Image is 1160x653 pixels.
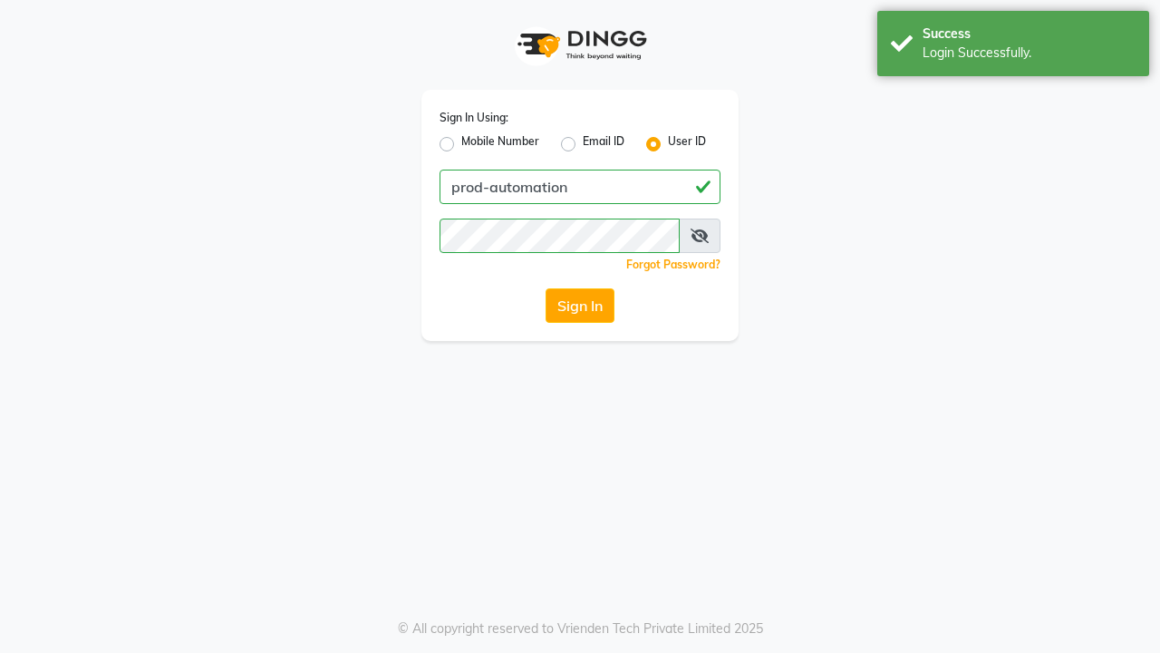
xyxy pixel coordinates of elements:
[546,288,614,323] button: Sign In
[923,44,1136,63] div: Login Successfully.
[461,133,539,155] label: Mobile Number
[440,170,720,204] input: Username
[668,133,706,155] label: User ID
[583,133,624,155] label: Email ID
[440,219,680,253] input: Username
[626,258,720,271] a: Forgot Password?
[923,24,1136,44] div: Success
[440,110,508,126] label: Sign In Using:
[507,18,652,72] img: logo1.svg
